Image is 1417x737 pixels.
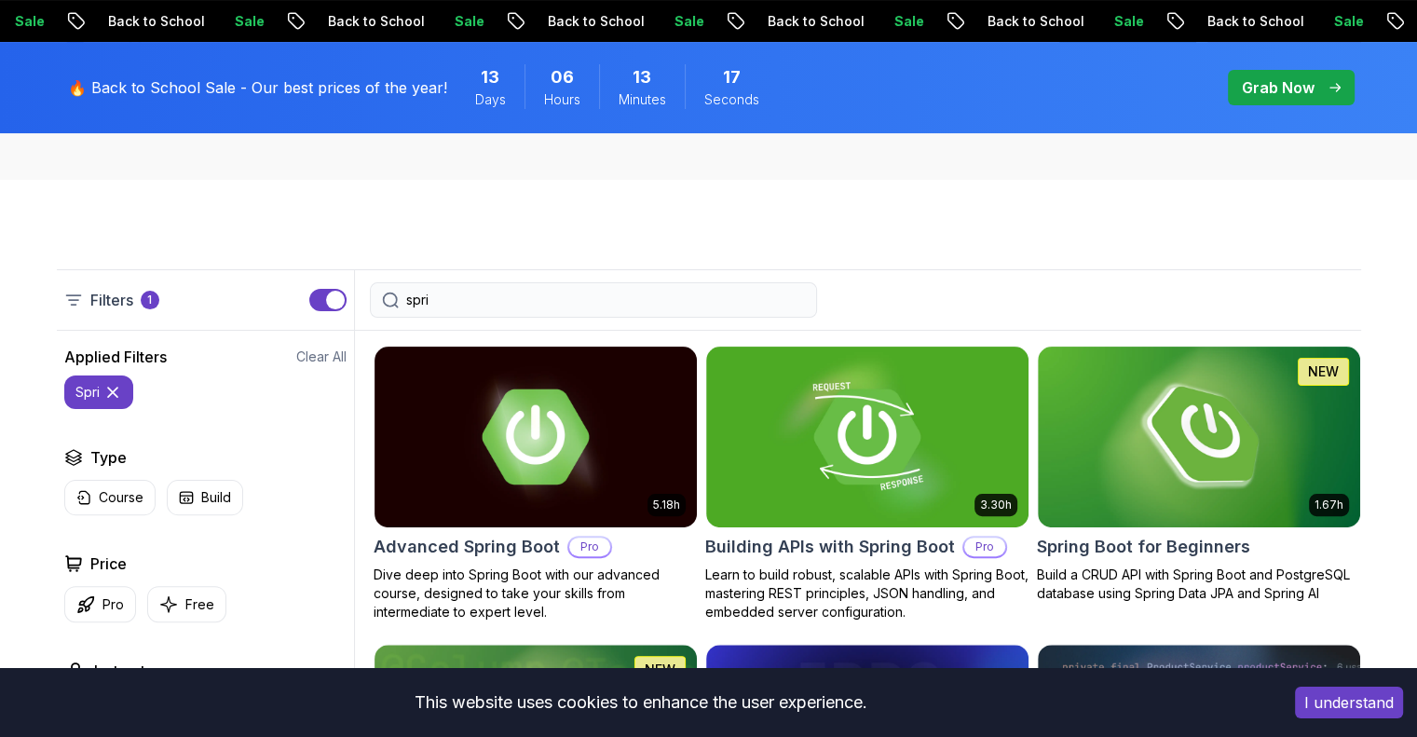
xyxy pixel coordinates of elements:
[619,90,666,109] span: Minutes
[1037,346,1361,603] a: Spring Boot for Beginners card1.67hNEWSpring Boot for BeginnersBuild a CRUD API with Spring Boot ...
[723,64,741,90] span: 17 Seconds
[90,289,133,311] p: Filters
[211,12,271,31] p: Sale
[431,12,491,31] p: Sale
[374,566,698,621] p: Dive deep into Spring Boot with our advanced course, designed to take your skills from intermedia...
[90,553,127,575] h2: Price
[569,538,610,556] p: Pro
[705,346,1029,621] a: Building APIs with Spring Boot card3.30hBuilding APIs with Spring BootProLearn to build robust, s...
[544,90,580,109] span: Hours
[964,538,1005,556] p: Pro
[964,12,1091,31] p: Back to School
[645,661,675,679] p: NEW
[102,595,124,614] p: Pro
[1311,12,1370,31] p: Sale
[871,12,931,31] p: Sale
[633,64,651,90] span: 13 Minutes
[167,480,243,515] button: Build
[525,12,651,31] p: Back to School
[1091,12,1151,31] p: Sale
[99,488,143,507] p: Course
[94,660,168,682] h2: Instructors
[14,682,1267,723] div: This website uses cookies to enhance the user experience.
[374,346,698,621] a: Advanced Spring Boot card5.18hAdvanced Spring BootProDive deep into Spring Boot with our advanced...
[64,346,167,368] h2: Applied Filters
[481,64,499,90] span: 13 Days
[375,347,697,527] img: Advanced Spring Boot card
[85,12,211,31] p: Back to School
[406,291,805,309] input: Search Java, React, Spring boot ...
[1184,12,1311,31] p: Back to School
[64,586,136,622] button: Pro
[147,293,152,307] p: 1
[704,90,759,109] span: Seconds
[744,12,871,31] p: Back to School
[68,76,447,99] p: 🔥 Back to School Sale - Our best prices of the year!
[64,480,156,515] button: Course
[185,595,214,614] p: Free
[551,64,574,90] span: 6 Hours
[1038,347,1360,527] img: Spring Boot for Beginners card
[201,488,231,507] p: Build
[706,347,1029,527] img: Building APIs with Spring Boot card
[651,12,711,31] p: Sale
[1037,534,1250,560] h2: Spring Boot for Beginners
[1242,76,1315,99] p: Grab Now
[475,90,506,109] span: Days
[296,348,347,366] button: Clear All
[705,566,1029,621] p: Learn to build robust, scalable APIs with Spring Boot, mastering REST principles, JSON handling, ...
[1315,498,1343,512] p: 1.67h
[305,12,431,31] p: Back to School
[1295,687,1403,718] button: Accept cookies
[1037,566,1361,603] p: Build a CRUD API with Spring Boot and PostgreSQL database using Spring Data JPA and Spring AI
[64,375,133,409] button: spri
[705,534,955,560] h2: Building APIs with Spring Boot
[75,383,100,402] p: spri
[1308,362,1339,381] p: NEW
[374,534,560,560] h2: Advanced Spring Boot
[147,586,226,622] button: Free
[653,498,680,512] p: 5.18h
[90,446,127,469] h2: Type
[980,498,1012,512] p: 3.30h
